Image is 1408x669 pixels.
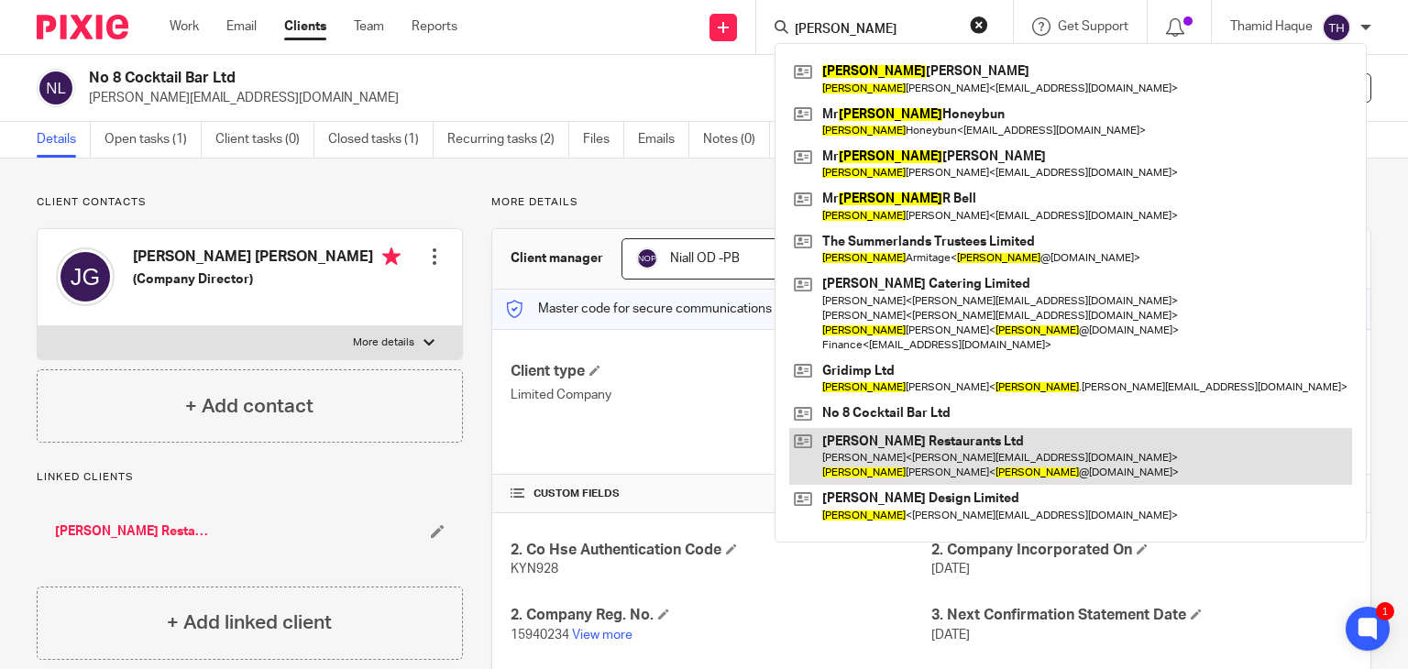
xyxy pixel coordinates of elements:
[511,541,931,560] h4: 2. Co Hse Authentication Code
[703,122,770,158] a: Notes (0)
[1376,602,1394,620] div: 1
[37,15,128,39] img: Pixie
[511,563,558,576] span: KYN928
[793,22,958,38] input: Search
[226,17,257,36] a: Email
[37,69,75,107] img: svg%3E
[170,17,199,36] a: Work
[506,300,822,318] p: Master code for secure communications and files
[37,122,91,158] a: Details
[89,69,916,88] h2: No 8 Cocktail Bar Ltd
[1322,13,1351,42] img: svg%3E
[133,247,401,270] h4: [PERSON_NAME] [PERSON_NAME]
[491,195,1371,210] p: More details
[511,487,931,501] h4: CUSTOM FIELDS
[931,606,1352,625] h4: 3. Next Confirmation Statement Date
[572,629,632,642] a: View more
[104,122,202,158] a: Open tasks (1)
[1058,20,1128,33] span: Get Support
[670,252,740,265] span: Niall OD -PB
[89,89,1122,107] p: [PERSON_NAME][EMAIL_ADDRESS][DOMAIN_NAME]
[511,386,931,404] p: Limited Company
[931,629,970,642] span: [DATE]
[133,270,401,289] h5: (Company Director)
[931,563,970,576] span: [DATE]
[55,522,211,541] a: [PERSON_NAME] Restaurants Ltd
[447,122,569,158] a: Recurring tasks (2)
[412,17,457,36] a: Reports
[931,541,1352,560] h4: 2. Company Incorporated On
[353,335,414,350] p: More details
[636,247,658,269] img: svg%3E
[583,122,624,158] a: Files
[328,122,434,158] a: Closed tasks (1)
[638,122,689,158] a: Emails
[56,247,115,306] img: svg%3E
[1230,17,1313,36] p: Thamid Haque
[511,249,603,268] h3: Client manager
[511,629,569,642] span: 15940234
[37,470,463,485] p: Linked clients
[511,606,931,625] h4: 2. Company Reg. No.
[354,17,384,36] a: Team
[382,247,401,266] i: Primary
[215,122,314,158] a: Client tasks (0)
[185,392,313,421] h4: + Add contact
[37,195,463,210] p: Client contacts
[511,362,931,381] h4: Client type
[970,16,988,34] button: Clear
[167,609,332,637] h4: + Add linked client
[284,17,326,36] a: Clients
